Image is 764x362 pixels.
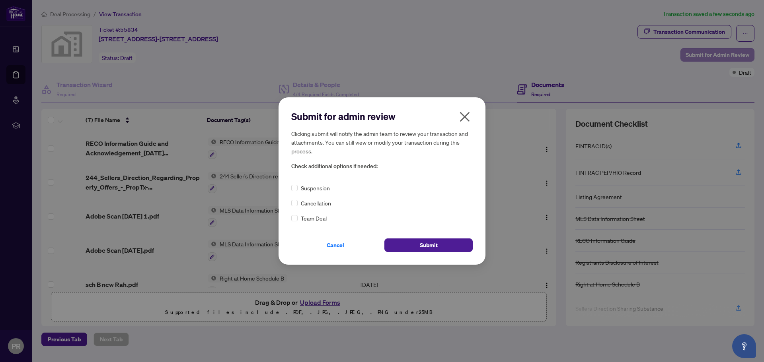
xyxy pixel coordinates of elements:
span: Check additional options if needed: [291,162,473,171]
span: Submit [420,239,438,252]
button: Open asap [732,334,756,358]
span: Team Deal [301,214,327,223]
h5: Clicking submit will notify the admin team to review your transaction and attachments. You can st... [291,129,473,155]
button: Cancel [291,238,380,252]
span: Suspension [301,184,330,192]
span: close [458,110,471,123]
span: Cancel [327,239,344,252]
span: Cancellation [301,199,331,207]
button: Submit [384,238,473,252]
h2: Submit for admin review [291,110,473,123]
